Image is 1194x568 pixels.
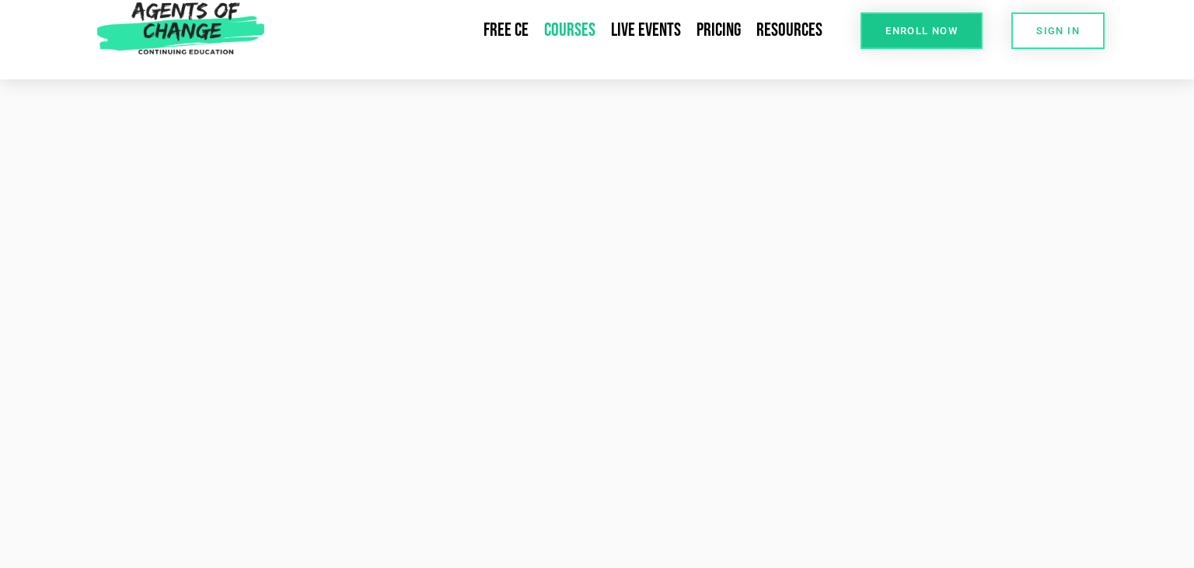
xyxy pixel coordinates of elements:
[749,12,830,48] a: Resources
[536,12,603,48] a: Courses
[1011,12,1105,49] a: SIGN IN
[689,12,749,48] a: Pricing
[861,12,983,49] a: Enroll Now
[272,12,830,48] nav: Menu
[476,12,536,48] a: Free CE
[1036,26,1080,36] span: SIGN IN
[603,12,689,48] a: Live Events
[885,26,958,36] span: Enroll Now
